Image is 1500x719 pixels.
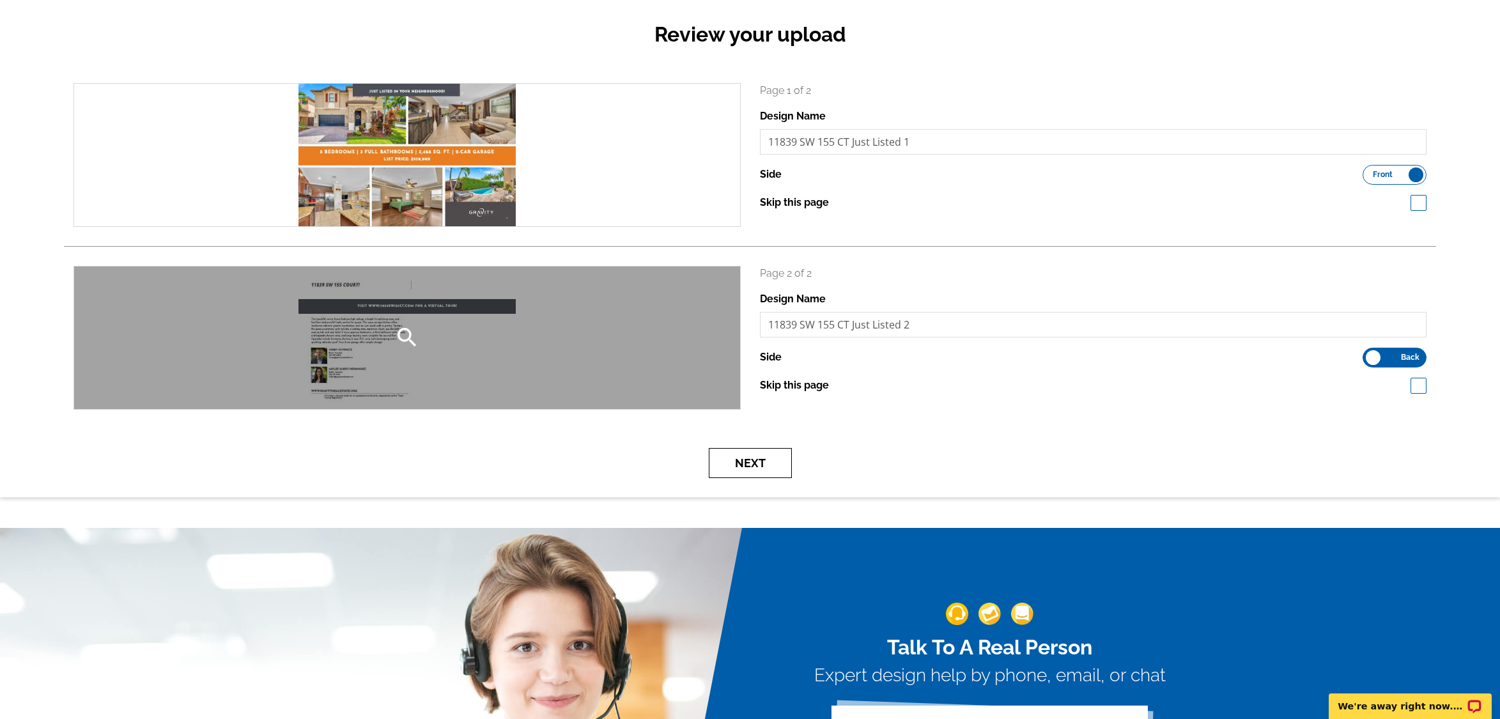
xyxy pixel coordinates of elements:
h3: Expert design help by phone, email, or chat [814,665,1166,686]
h2: Review your upload [64,22,1436,47]
span: Front [1373,171,1393,178]
button: Next [709,448,792,478]
label: Skip this page [760,195,829,210]
img: support-img-1.png [946,603,968,625]
p: Page 1 of 2 [760,83,1427,98]
iframe: LiveChat chat widget [1320,679,1500,719]
label: Side [760,167,782,182]
label: Design Name [760,291,826,307]
h2: Talk To A Real Person [814,635,1166,660]
i: search [394,325,420,350]
input: File Name [760,129,1427,155]
label: Skip this page [760,378,829,393]
input: File Name [760,312,1427,337]
label: Side [760,350,782,365]
label: Design Name [760,109,826,124]
p: Page 2 of 2 [760,266,1427,281]
img: support-img-3_1.png [1011,603,1033,625]
span: Back [1401,354,1419,360]
img: support-img-2.png [978,603,1001,625]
